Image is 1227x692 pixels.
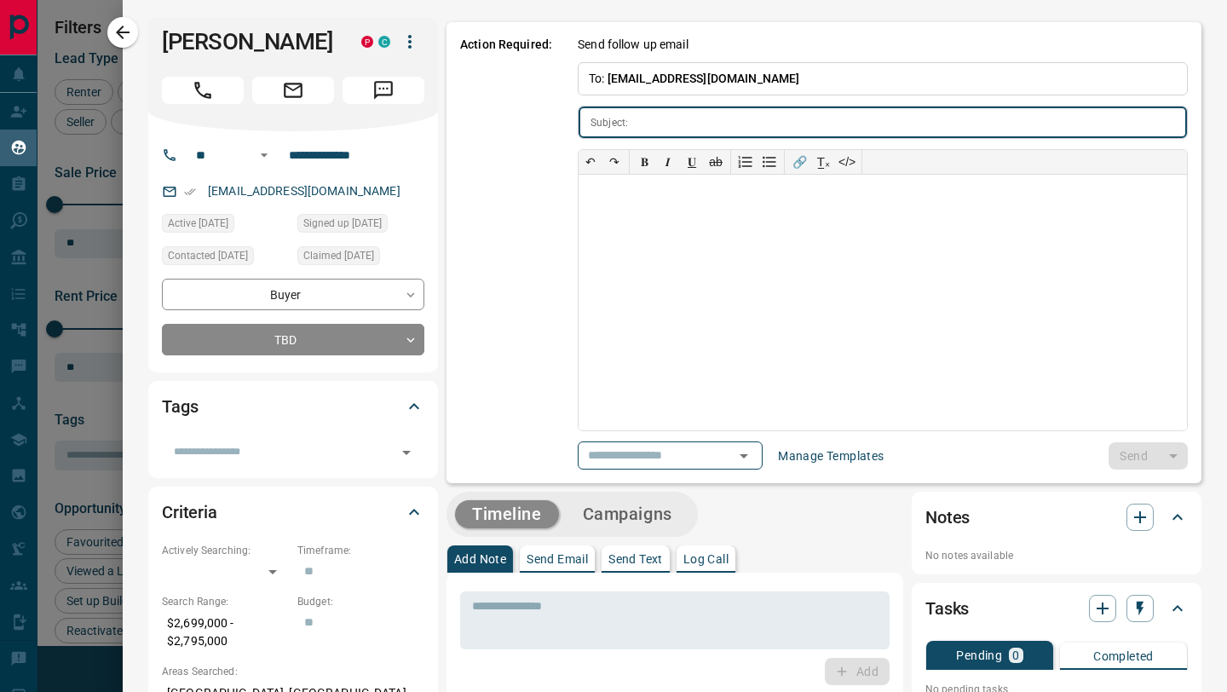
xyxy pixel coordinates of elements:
h2: Tasks [925,595,969,622]
p: Send Text [608,553,663,565]
button: Open [254,145,274,165]
p: $2,699,000 - $2,795,000 [162,609,289,655]
h2: Tags [162,393,198,420]
button: Manage Templates [768,442,894,470]
div: condos.ca [378,36,390,48]
button: ↷ [602,150,626,174]
s: ab [709,155,723,169]
span: Claimed [DATE] [303,247,374,264]
div: Sat Aug 23 2025 [162,214,289,238]
p: Areas Searched: [162,664,424,679]
div: Sun Jul 05 2020 [297,214,424,238]
p: Add Note [454,553,506,565]
button: ↶ [579,150,602,174]
p: Actively Searching: [162,543,289,558]
p: Action Required: [460,36,552,470]
p: Search Range: [162,594,289,609]
div: TBD [162,324,424,355]
h2: Criteria [162,499,217,526]
p: Budget: [297,594,424,609]
span: Message [343,77,424,104]
span: 𝐔 [688,155,696,169]
div: Criteria [162,492,424,533]
button: 🔗 [787,150,811,174]
span: Call [162,77,244,104]
button: Numbered list [734,150,758,174]
p: Send follow up email [578,36,688,54]
h2: Notes [925,504,970,531]
button: Campaigns [566,500,689,528]
button: Open [732,444,756,468]
div: Buyer [162,279,424,310]
a: [EMAIL_ADDRESS][DOMAIN_NAME] [208,184,400,198]
button: </> [835,150,859,174]
button: 𝑰 [656,150,680,174]
div: Tags [162,386,424,427]
p: Subject: [590,115,628,130]
h1: [PERSON_NAME] [162,28,336,55]
p: To: [578,62,1188,95]
div: split button [1109,442,1188,470]
span: Email [252,77,334,104]
button: 𝐔 [680,150,704,174]
p: Send Email [527,553,588,565]
p: Timeframe: [297,543,424,558]
p: Completed [1093,650,1154,662]
p: Pending [956,649,1002,661]
div: Mon Sep 22 2025 [162,246,289,270]
div: Tasks [925,588,1188,629]
button: T̲ₓ [811,150,835,174]
div: Mon Sep 22 2025 [297,246,424,270]
span: [EMAIL_ADDRESS][DOMAIN_NAME] [608,72,800,85]
button: Timeline [455,500,559,528]
p: Log Call [683,553,729,565]
button: 𝐁 [632,150,656,174]
button: Bullet list [758,150,781,174]
p: 0 [1012,649,1019,661]
span: Active [DATE] [168,215,228,232]
button: Open [395,441,418,464]
span: Signed up [DATE] [303,215,382,232]
div: property.ca [361,36,373,48]
span: Contacted [DATE] [168,247,248,264]
p: No notes available [925,548,1188,563]
svg: Email Verified [184,186,196,198]
button: ab [704,150,728,174]
div: Notes [925,497,1188,538]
